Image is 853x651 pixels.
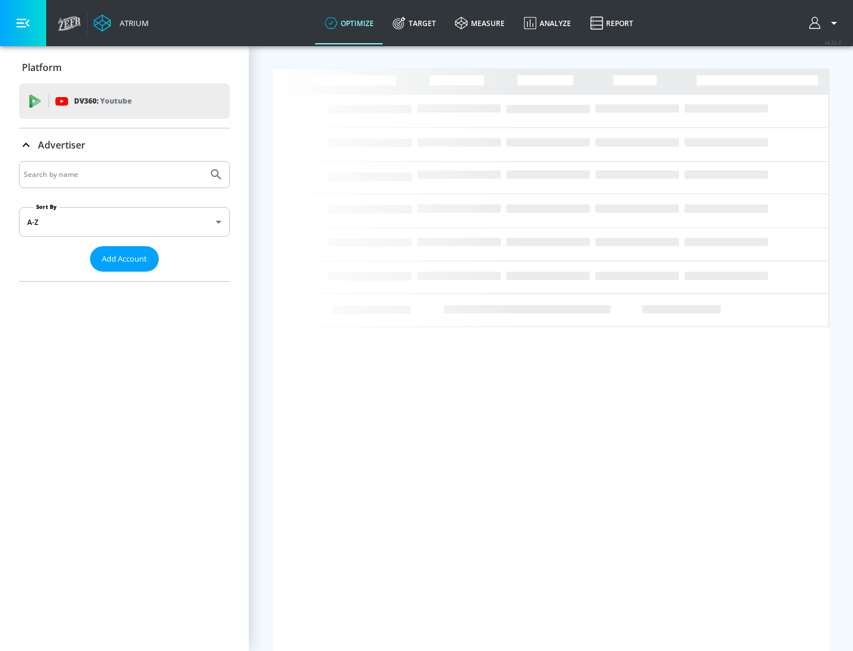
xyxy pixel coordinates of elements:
div: A-Z [19,207,230,237]
a: optimize [315,2,383,44]
a: Target [383,2,445,44]
p: Advertiser [38,138,85,152]
label: Sort By [34,203,59,211]
div: Advertiser [19,161,230,281]
a: Atrium [94,14,149,32]
nav: list of Advertiser [19,272,230,281]
span: Add Account [102,252,147,266]
button: Add Account [90,246,159,272]
div: DV360: Youtube [19,83,230,119]
div: Atrium [115,18,149,28]
a: Report [581,2,643,44]
span: v 4.22.2 [825,39,841,46]
p: Youtube [100,95,132,107]
a: measure [445,2,514,44]
input: Search by name [24,167,203,182]
a: Analyze [514,2,581,44]
p: Platform [22,61,62,74]
div: Advertiser [19,128,230,162]
p: DV360: [74,95,132,108]
div: Platform [19,51,230,84]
